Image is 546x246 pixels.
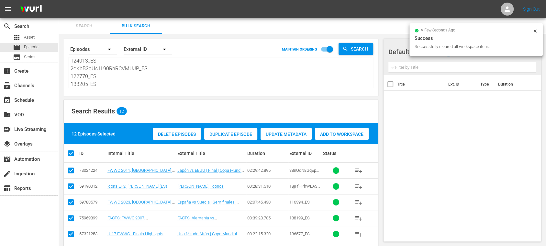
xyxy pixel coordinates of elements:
[523,6,540,12] a: Sign Out
[107,168,175,182] a: FWWC 2011, [GEOGRAPHIC_DATA] v [GEOGRAPHIC_DATA], Final - FMR (ES)
[107,216,155,230] a: FACTS: FWWC 2007, [GEOGRAPHIC_DATA] v [GEOGRAPHIC_DATA] (ES)
[177,200,240,219] a: España vs Suecia | Semifinales | Copa Mundial Femenina de la FIFA Australia & [GEOGRAPHIC_DATA] 2...
[177,168,245,187] a: Japón vs EEUU | Final | Copa Mundial Femenina de la FIFA [GEOGRAPHIC_DATA] 2011™ | Partido Completo
[24,54,36,60] span: Series
[3,125,11,133] span: Live Streaming
[415,43,531,50] div: Successfully cleared all workspace items
[79,200,106,205] div: 59783579
[3,140,11,148] span: Overlays
[247,231,287,236] div: 00:22:15.320
[388,43,530,61] div: Default Workspace
[13,53,21,61] span: Series
[79,184,106,189] div: 59190012
[177,184,224,189] a: [PERSON_NAME] | Íconos
[494,75,533,93] th: Duration
[204,128,257,140] button: Duplicate Episode
[289,184,320,193] span: 18jFfHPhWLASWPUeorkFP6_ES
[177,151,245,156] div: External Title
[13,43,21,51] span: Episode
[247,184,287,189] div: 00:28:31.510
[351,194,366,210] button: playlist_add
[3,82,11,89] span: Channels
[289,168,320,178] span: 38nOdN8GqEpUioCBLZBR2f_ES
[3,67,11,75] span: Create
[323,151,349,156] div: Status
[114,22,158,30] span: Bulk Search
[24,44,39,50] span: Episode
[79,151,106,156] div: ID
[355,230,362,238] span: playlist_add
[3,170,11,178] span: Ingestion
[247,200,287,205] div: 02:07:45.430
[397,75,444,93] th: Title
[415,34,538,42] div: Success
[3,184,11,192] span: Reports
[315,132,369,137] span: Add to Workspace
[289,231,310,236] span: 136577_ES
[315,128,369,140] button: Add to Workspace
[289,151,321,156] div: External ID
[24,34,35,41] span: Asset
[3,22,11,30] span: Search
[351,179,366,194] button: playlist_add
[107,231,166,241] a: U-17 FWWC - Finals Highlights Bundle (ES)
[348,43,373,55] span: Search
[4,5,12,13] span: menu
[16,2,47,17] img: ans4CAIJ8jUAAAAAAAAAAAAAAAAAAAAAAAAgQb4GAAAAAAAAAAAAAAAAAAAAAAAAJMjXAAAAAAAAAAAAAAAAAAAAAAAAgAT5G...
[79,168,106,173] div: 73024224
[107,151,175,156] div: Internal Title
[107,184,167,189] a: Icons EP2, [PERSON_NAME] (ES)
[355,198,362,206] span: playlist_add
[71,59,373,88] textarea: 38nOdN8GqEpUioCBLZBR2f_ES 18jFfHPhWLASWPUeorkFP6_ES 116394_ES 138199_ES 136577_ES 45QmW4tnKLVSc73...
[72,131,116,137] div: 12 Episodes Selected
[107,200,175,209] a: FWWC 2023, [GEOGRAPHIC_DATA] v [GEOGRAPHIC_DATA] (ES)
[351,226,366,242] button: playlist_add
[421,28,455,33] span: a few seconds ago
[351,163,366,178] button: playlist_add
[261,128,312,140] button: Update Metadata
[289,200,310,205] span: 116394_ES
[153,132,201,137] span: Delete Episodes
[351,210,366,226] button: playlist_add
[69,40,117,58] div: Episodes
[247,168,287,173] div: 02:29:42.895
[444,75,476,93] th: Ext. ID
[13,33,21,41] span: Asset
[177,216,227,230] a: FACTS: Alemania vs [GEOGRAPHIC_DATA] | [GEOGRAPHIC_DATA] 2007
[3,111,11,119] span: VOD
[289,216,310,220] span: 138199_ES
[247,151,287,156] div: Duration
[204,132,257,137] span: Duplicate Episode
[62,22,106,30] span: Search
[355,214,362,222] span: playlist_add
[339,43,373,55] button: Search
[3,155,11,163] span: Automation
[72,107,115,115] span: Search Results
[117,109,127,113] span: 12
[355,167,362,174] span: playlist_add
[124,40,172,58] div: External ID
[282,47,317,52] p: MAINTAIN ORDERING
[79,231,106,236] div: 67321253
[444,46,452,59] span: 0
[355,182,362,190] span: playlist_add
[153,128,201,140] button: Delete Episodes
[247,216,287,220] div: 00:39:28.705
[79,216,106,220] div: 75969899
[261,132,312,137] span: Update Metadata
[177,231,240,241] a: Una Mirada Atrás | Copa Mundial Femenina Sub-17 De La Fifa
[476,75,494,93] th: Type
[3,96,11,104] span: Schedule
